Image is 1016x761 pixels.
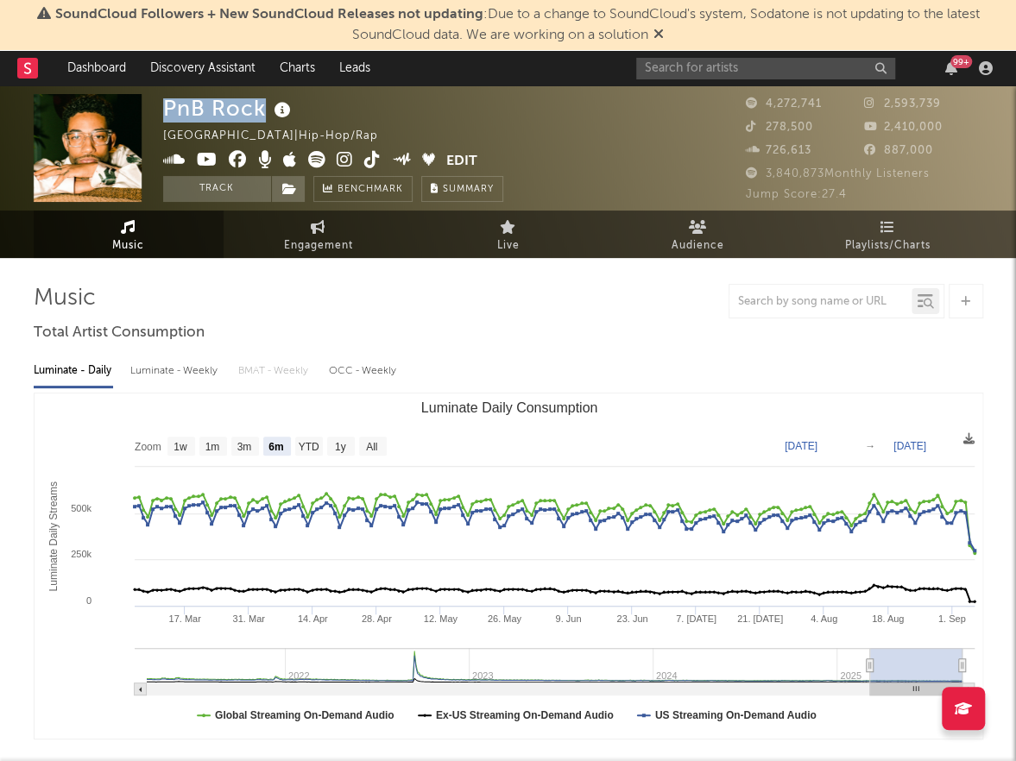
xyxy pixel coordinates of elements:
a: Leads [327,51,382,85]
div: Luminate - Daily [34,356,113,386]
text: 1m [205,441,219,453]
a: Engagement [224,211,413,258]
div: OCC - Weekly [329,356,398,386]
text: 18. Aug [871,613,903,624]
span: 887,000 [864,145,933,156]
text: Global Streaming On-Demand Audio [215,709,394,721]
text: YTD [298,441,319,453]
button: Track [163,176,271,202]
text: [DATE] [893,440,926,452]
div: Luminate - Weekly [130,356,221,386]
a: Discovery Assistant [138,51,268,85]
text: 1y [334,441,345,453]
text: 28. Apr [361,613,391,624]
text: 26. May [487,613,521,624]
span: 726,613 [746,145,811,156]
a: Music [34,211,224,258]
a: Playlists/Charts [793,211,983,258]
text: 500k [71,503,92,513]
text: 9. Jun [555,613,581,624]
span: Dismiss [653,28,664,42]
a: Live [413,211,603,258]
text: 17. Mar [168,613,201,624]
span: Summary [443,185,494,194]
input: Search for artists [636,58,895,79]
div: 99 + [950,55,972,68]
text: [DATE] [785,440,817,452]
span: SoundCloud Followers + New SoundCloud Releases not updating [55,8,483,22]
span: 4,272,741 [746,98,822,110]
text: 4. Aug [810,613,836,624]
text: Zoom [135,441,161,453]
span: Music [112,236,144,256]
text: Ex-US Streaming On-Demand Audio [435,709,613,721]
a: Charts [268,51,327,85]
text: 31. Mar [232,613,265,624]
a: Audience [603,211,793,258]
span: Playlists/Charts [845,236,931,256]
div: [GEOGRAPHIC_DATA] | Hip-Hop/Rap [163,126,398,147]
span: 3,840,873 Monthly Listeners [746,168,930,179]
span: 2,593,739 [864,98,941,110]
text: Luminate Daily Consumption [420,400,597,415]
span: Audience [672,236,724,256]
svg: Luminate Daily Consumption [35,393,983,739]
text: 7. [DATE] [675,613,716,624]
span: Benchmark [338,179,403,200]
span: Engagement [284,236,353,256]
text: 0 [85,595,91,606]
button: Summary [421,176,503,202]
button: 99+ [945,61,957,75]
input: Search by song name or URL [729,295,912,309]
span: Jump Score: 27.4 [746,189,847,200]
text: 23. Jun [616,613,647,624]
text: 1. Sep [937,613,965,624]
text: 3m [237,441,251,453]
span: 2,410,000 [864,122,943,133]
span: : Due to a change to SoundCloud's system, Sodatone is not updating to the latest SoundCloud data.... [55,8,980,42]
text: → [865,440,875,452]
text: Luminate Daily Streams [47,481,59,591]
text: 12. May [423,613,458,624]
text: All [366,441,377,453]
div: PnB Rock [163,94,295,123]
a: Dashboard [55,51,138,85]
span: Total Artist Consumption [34,323,205,343]
text: US Streaming On-Demand Audio [654,709,816,721]
text: 6m [268,441,283,453]
text: 1w [174,441,187,453]
text: 21. [DATE] [736,613,782,624]
text: 250k [71,549,92,559]
button: Edit [446,151,477,173]
text: 14. Apr [297,613,327,624]
span: 278,500 [746,122,813,133]
span: Live [497,236,520,256]
a: Benchmark [313,176,413,202]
